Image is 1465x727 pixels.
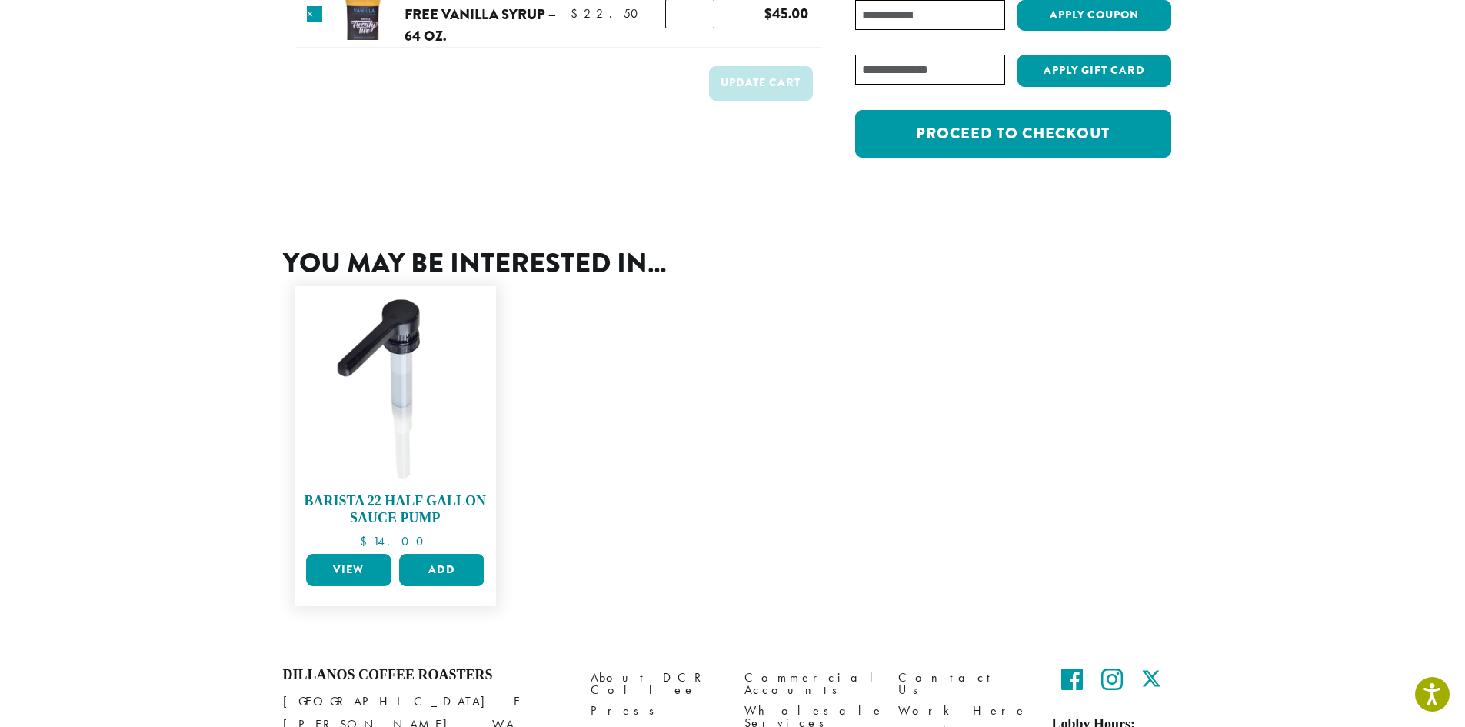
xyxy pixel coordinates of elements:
[764,3,772,24] span: $
[571,5,584,22] span: $
[855,110,1170,158] a: Proceed to checkout
[302,294,489,481] img: DP1898.01.png
[1017,55,1171,87] button: Apply Gift Card
[306,554,391,586] a: View
[302,294,489,548] a: Barista 22 Half Gallon Sauce Pump $14.00
[283,247,1183,280] h2: You may be interested in…
[744,667,875,700] a: Commercial Accounts
[591,700,721,721] a: Press
[764,3,808,24] bdi: 45.00
[307,6,322,22] a: Remove this item
[360,533,373,549] span: $
[283,667,568,684] h4: Dillanos Coffee Roasters
[571,5,645,22] bdi: 22.50
[709,66,813,101] button: Update cart
[898,700,1029,721] a: Work Here
[898,667,1029,700] a: Contact Us
[591,667,721,700] a: About DCR Coffee
[360,533,431,549] bdi: 14.00
[399,554,484,586] button: Add
[302,493,489,526] h4: Barista 22 Half Gallon Sauce Pump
